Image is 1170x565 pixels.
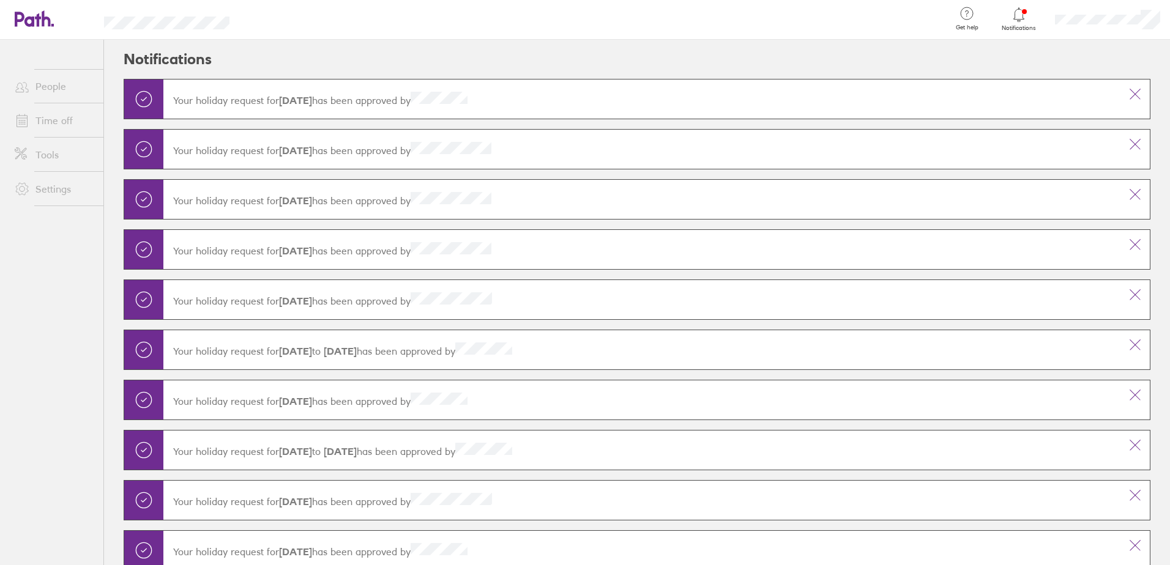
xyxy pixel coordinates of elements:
[947,24,987,31] span: Get help
[279,445,357,457] span: to
[5,142,103,167] a: Tools
[279,144,312,157] strong: [DATE]
[173,493,1111,508] p: Your holiday request for has been approved by
[279,345,357,357] span: to
[321,445,357,457] strong: [DATE]
[279,395,312,407] strong: [DATE]
[279,545,312,558] strong: [DATE]
[124,40,212,79] h2: Notifications
[173,443,1111,457] p: Your holiday request for has been approved by
[999,24,1039,32] span: Notifications
[5,177,103,201] a: Settings
[279,345,312,357] strong: [DATE]
[999,6,1039,32] a: Notifications
[279,445,312,457] strong: [DATE]
[173,543,1111,558] p: Your holiday request for has been approved by
[279,295,312,307] strong: [DATE]
[279,94,312,106] strong: [DATE]
[173,92,1111,106] p: Your holiday request for has been approved by
[5,74,103,98] a: People
[279,495,312,508] strong: [DATE]
[173,142,1111,157] p: Your holiday request for has been approved by
[173,242,1111,257] p: Your holiday request for has been approved by
[279,245,312,257] strong: [DATE]
[321,345,357,357] strong: [DATE]
[5,108,103,133] a: Time off
[173,192,1111,207] p: Your holiday request for has been approved by
[173,393,1111,407] p: Your holiday request for has been approved by
[173,292,1111,307] p: Your holiday request for has been approved by
[279,194,312,207] strong: [DATE]
[173,342,1111,357] p: Your holiday request for has been approved by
